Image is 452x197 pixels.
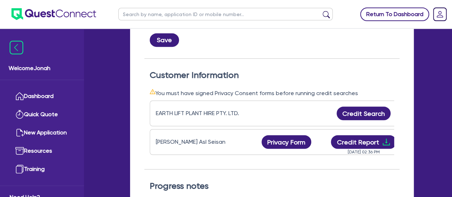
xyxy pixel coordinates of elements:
[156,109,245,118] div: EARTH LIFT PLANT HIRE PTY. LTD.
[331,135,396,149] button: Credit Reportdownload
[10,87,74,105] a: Dashboard
[262,135,312,149] button: Privacy Form
[15,128,24,137] img: new-application
[150,181,394,191] h2: Progress notes
[11,8,96,20] img: quest-connect-logo-blue
[15,147,24,155] img: resources
[10,41,23,54] img: icon-menu-close
[10,124,74,142] a: New Application
[150,70,394,80] h2: Customer Information
[150,89,394,98] div: You must have signed Privacy Consent forms before running credit searches
[431,5,449,24] a: Dropdown toggle
[118,8,333,20] input: Search by name, application ID or mobile number...
[337,107,391,120] button: Credit Search
[10,142,74,160] a: Resources
[15,165,24,173] img: training
[150,33,179,47] button: Save
[156,138,245,146] div: [PERSON_NAME] Asl Seisan
[10,160,74,178] a: Training
[9,64,75,73] span: Welcome Jonah
[10,105,74,124] a: Quick Quote
[15,110,24,119] img: quick-quote
[360,8,429,21] a: Return To Dashboard
[150,89,155,94] span: warning
[382,138,391,146] span: download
